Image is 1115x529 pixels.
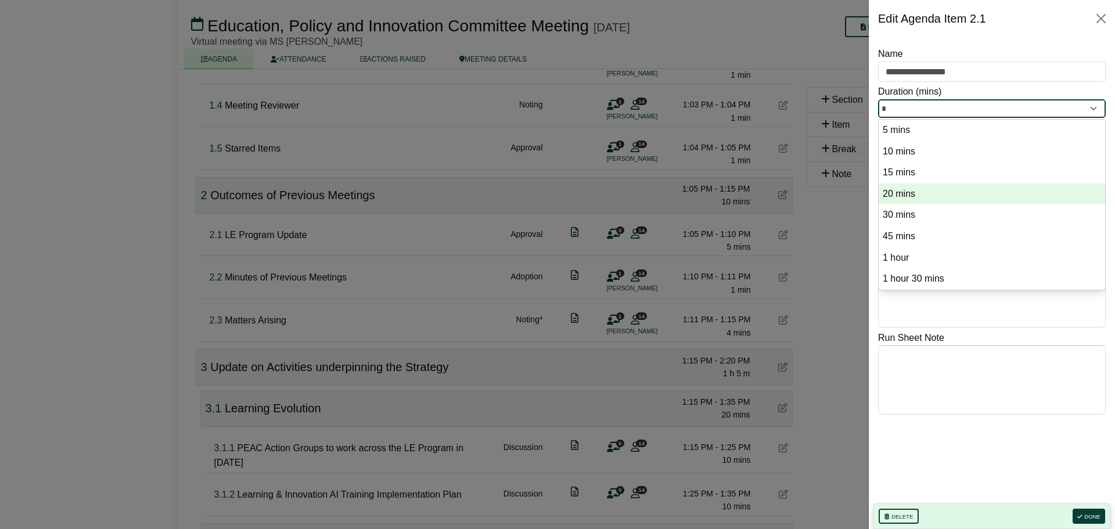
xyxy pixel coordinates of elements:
[879,204,1105,226] li: 30
[878,84,941,99] label: Duration (mins)
[879,509,919,524] button: Delete
[878,330,944,346] label: Run Sheet Note
[879,247,1105,269] li: 60
[882,144,1102,160] option: 10 mins
[882,250,1102,266] option: 1 hour
[882,207,1102,223] option: 30 mins
[882,165,1102,181] option: 15 mins
[878,9,986,28] div: Edit Agenda Item 2.1
[882,271,1102,287] option: 1 hour 30 mins
[1073,509,1105,524] button: Done
[1092,9,1110,28] button: Close
[879,162,1105,183] li: 15
[879,183,1105,205] li: 20
[879,141,1105,163] li: 10
[882,229,1102,244] option: 45 mins
[882,123,1102,138] option: 5 mins
[879,268,1105,290] li: 90
[882,186,1102,202] option: 20 mins
[879,120,1105,141] li: 5
[879,226,1105,247] li: 45
[878,46,903,62] label: Name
